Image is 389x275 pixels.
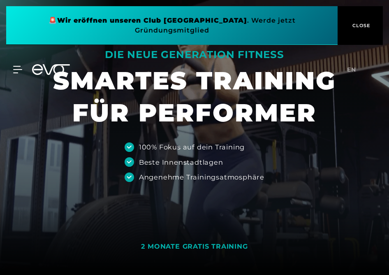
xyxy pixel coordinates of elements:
[347,66,356,73] span: en
[338,6,383,45] button: CLOSE
[141,242,248,251] div: 2 MONATE GRATIS TRAINING
[139,172,264,182] div: Angenehme Trainingsatmosphäre
[139,142,245,152] div: 100% Fokus auf dein Training
[347,65,361,75] a: en
[139,157,223,167] div: Beste Innenstadtlagen
[350,22,370,29] span: CLOSE
[53,65,336,129] h1: SMARTES TRAINING FÜR PERFORMER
